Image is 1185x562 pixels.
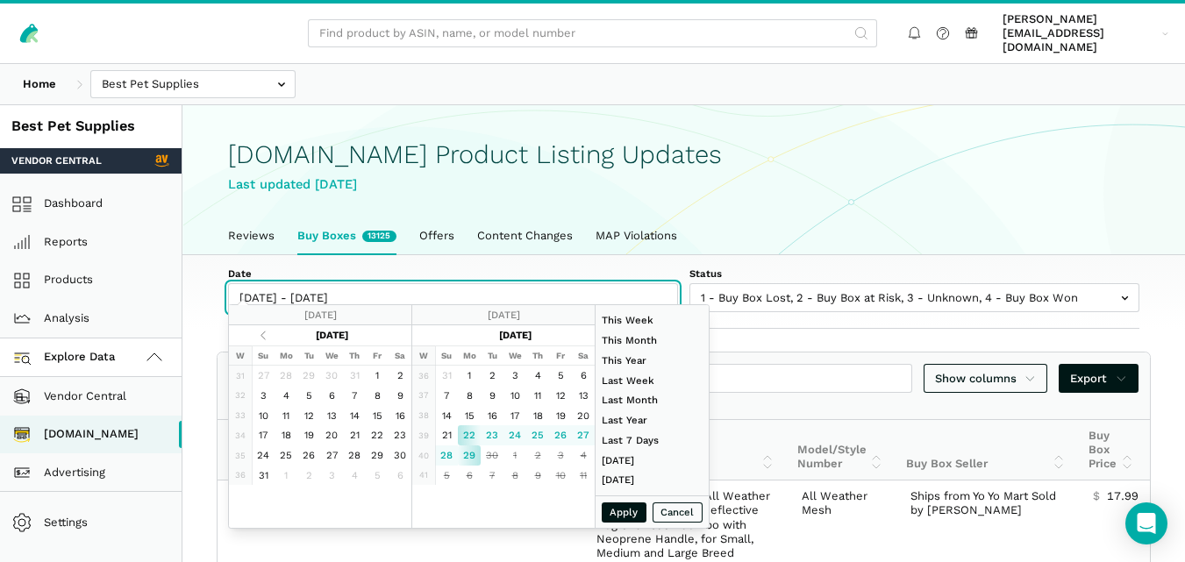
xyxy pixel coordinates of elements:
td: 27 [572,425,595,445]
td: 9 [389,386,411,406]
td: 7 [343,386,366,406]
span: Show columns [935,370,1037,388]
a: Content Changes [466,217,584,254]
td: 24 [252,445,275,466]
span: Export [1070,370,1127,388]
th: Model/Style Number: activate to sort column ascending [786,420,896,480]
td: 3 [549,445,572,466]
td: 30 [320,366,343,386]
td: 27 [252,366,275,386]
td: 24 [503,425,526,445]
label: Date [228,267,678,281]
th: Mo [458,345,481,366]
td: 12 [549,386,572,406]
td: 30 [481,445,503,466]
td: 41 [412,466,435,486]
td: 6 [572,366,595,386]
td: 29 [366,445,389,466]
td: 8 [503,466,526,486]
td: 31 [229,366,252,386]
td: 14 [343,405,366,425]
th: [DATE] [275,325,389,345]
td: 23 [481,425,503,445]
button: Cancel [653,502,703,523]
li: [DATE] [596,470,709,490]
th: Mo [275,345,297,366]
th: Th [526,345,549,366]
a: Offers [408,217,466,254]
td: 2 [297,466,320,486]
td: 30 [389,445,411,466]
td: 1 [275,466,297,486]
td: 5 [435,466,458,486]
td: 4 [275,386,297,406]
td: 33 [229,405,252,425]
th: [DATE] [458,325,572,345]
a: Reviews [217,217,286,254]
td: 35 [229,445,252,466]
td: 22 [366,425,389,445]
td: 2 [389,366,411,386]
td: 21 [343,425,366,445]
a: Buy Boxes13125 [286,217,408,254]
td: 9 [526,466,549,486]
td: 10 [503,386,526,406]
td: 36 [229,466,252,486]
td: 21 [435,425,458,445]
td: 29 [458,445,481,466]
td: 31 [343,366,366,386]
th: Fr [549,345,572,366]
td: 6 [320,386,343,406]
td: 16 [389,405,411,425]
td: 6 [389,466,411,486]
td: 7 [481,466,503,486]
label: Status [689,267,1139,281]
li: Last Year [596,410,709,430]
input: 1 - Buy Box Lost, 2 - Buy Box at Risk, 3 - Unknown, 4 - Buy Box Won [689,283,1139,312]
a: [PERSON_NAME][EMAIL_ADDRESS][DOMAIN_NAME] [997,10,1174,58]
th: We [503,345,526,366]
td: 15 [458,405,481,425]
button: Apply [602,502,647,523]
td: 17 [252,425,275,445]
h1: [DOMAIN_NAME] Product Listing Updates [228,140,1139,169]
th: Tu [297,345,320,366]
li: Last 7 Days [596,430,709,451]
td: 4 [526,366,549,386]
td: 36 [412,366,435,386]
td: 6 [458,466,481,486]
td: 29 [297,366,320,386]
td: 14 [435,405,458,425]
td: 7 [435,386,458,406]
span: $ [1093,489,1100,503]
td: 13 [572,386,595,406]
a: Export [1059,364,1139,393]
td: 19 [549,405,572,425]
input: Find product by ASIN, name, or model number [308,19,877,48]
td: 20 [320,425,343,445]
td: 12 [297,405,320,425]
td: 25 [275,445,297,466]
td: 4 [343,466,366,486]
div: Showing 1 to 10 of 13,125 buy boxes [218,396,1150,419]
td: 28 [275,366,297,386]
td: 5 [297,386,320,406]
td: 31 [435,366,458,386]
td: 1 [503,445,526,466]
td: 18 [275,425,297,445]
a: Home [11,70,68,99]
th: Buy Box Price: activate to sort column ascending [1077,420,1146,480]
span: 17.99 [1107,489,1139,503]
div: Open Intercom Messenger [1125,502,1167,544]
td: 9 [481,386,503,406]
th: Tu [481,345,503,366]
td: 1 [366,366,389,386]
td: 8 [458,386,481,406]
td: 26 [549,425,572,445]
span: [PERSON_NAME][EMAIL_ADDRESS][DOMAIN_NAME] [1003,12,1156,55]
td: 4 [572,445,595,466]
td: 16 [481,405,503,425]
th: W [229,345,252,366]
td: 5 [549,366,572,386]
td: 11 [275,405,297,425]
